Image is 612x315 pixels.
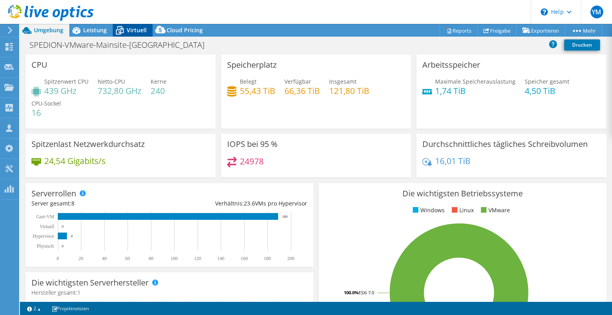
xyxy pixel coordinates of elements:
[541,8,548,16] svg: \n
[282,215,288,219] text: 189
[264,256,271,261] text: 180
[78,256,83,261] text: 20
[31,199,169,208] div: Server gesamt:
[564,39,600,51] a: Drucken
[287,256,294,261] text: 200
[57,256,59,261] text: 0
[525,78,569,85] span: Speicher gesamt
[169,199,307,208] div: Verhältnis: VMs pro Hypervisor
[31,288,307,297] h4: Hersteller gesamt:
[590,6,603,18] span: YM
[240,78,257,85] span: Belegt
[26,41,217,49] h1: SPEDION-VMware-Mainsite-[GEOGRAPHIC_DATA]
[325,189,600,198] h3: Die wichtigsten Betriebssysteme
[241,256,248,261] text: 160
[31,100,61,107] span: CPU-Sockel
[44,86,88,95] h4: 439 GHz
[329,86,369,95] h4: 121,80 TiB
[44,157,106,165] h4: 24,54 Gigabits/s
[329,78,357,85] span: Insgesamt
[217,256,224,261] text: 140
[125,256,130,261] text: 60
[62,225,64,229] text: 0
[98,78,125,85] span: Netto-CPU
[439,24,478,37] a: Reports
[31,108,61,117] h4: 16
[127,26,147,34] span: Virtuell
[39,224,54,229] text: Virtuell
[71,234,73,238] text: 8
[227,61,277,69] h3: Speicherplatz
[240,86,275,95] h4: 55,43 TiB
[83,26,107,34] span: Leistung
[77,289,80,296] span: 1
[31,278,149,287] h3: Die wichtigsten Serverhersteller
[227,140,278,149] h3: IOPS bei 95 %
[194,256,201,261] text: 120
[34,26,63,34] span: Umgebung
[240,157,264,166] h4: 24978
[149,256,153,261] text: 80
[62,244,64,248] text: 0
[151,86,167,95] h4: 240
[565,24,602,37] a: Mehr
[359,290,374,295] tspan: ESXi 7.0
[98,86,141,95] h4: 732,80 GHz
[102,256,107,261] text: 40
[22,303,46,313] a: 2
[37,243,54,249] text: Physisch
[31,61,47,69] h3: CPU
[167,26,203,34] span: Cloud Pricing
[33,233,54,239] text: Hypervisor
[284,86,320,95] h4: 66,36 TiB
[71,200,75,207] span: 8
[284,78,311,85] span: Verfügbar
[46,303,94,313] a: Projektnotizen
[450,206,474,215] li: Linux
[244,200,255,207] span: 23.6
[411,206,445,215] li: Windows
[31,140,145,149] h3: Spitzenlast Netzwerkdurchsatz
[44,78,88,85] span: Spitzenwert CPU
[479,206,510,215] li: VMware
[516,24,565,37] a: Exportieren
[151,78,167,85] span: Kerne
[344,290,359,295] tspan: 100.0%
[525,86,569,95] h4: 4,50 TiB
[435,86,516,95] h4: 1,74 TiB
[36,214,55,219] text: Gast-VM
[422,61,480,69] h3: Arbeitsspeicher
[435,157,471,165] h4: 16,01 TiB
[171,256,178,261] text: 100
[422,140,588,149] h3: Durchschnittliches tägliches Schreibvolumen
[31,189,76,198] h3: Serverrollen
[435,78,516,85] span: Maximale Speicherauslastung
[477,24,517,37] a: Freigabe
